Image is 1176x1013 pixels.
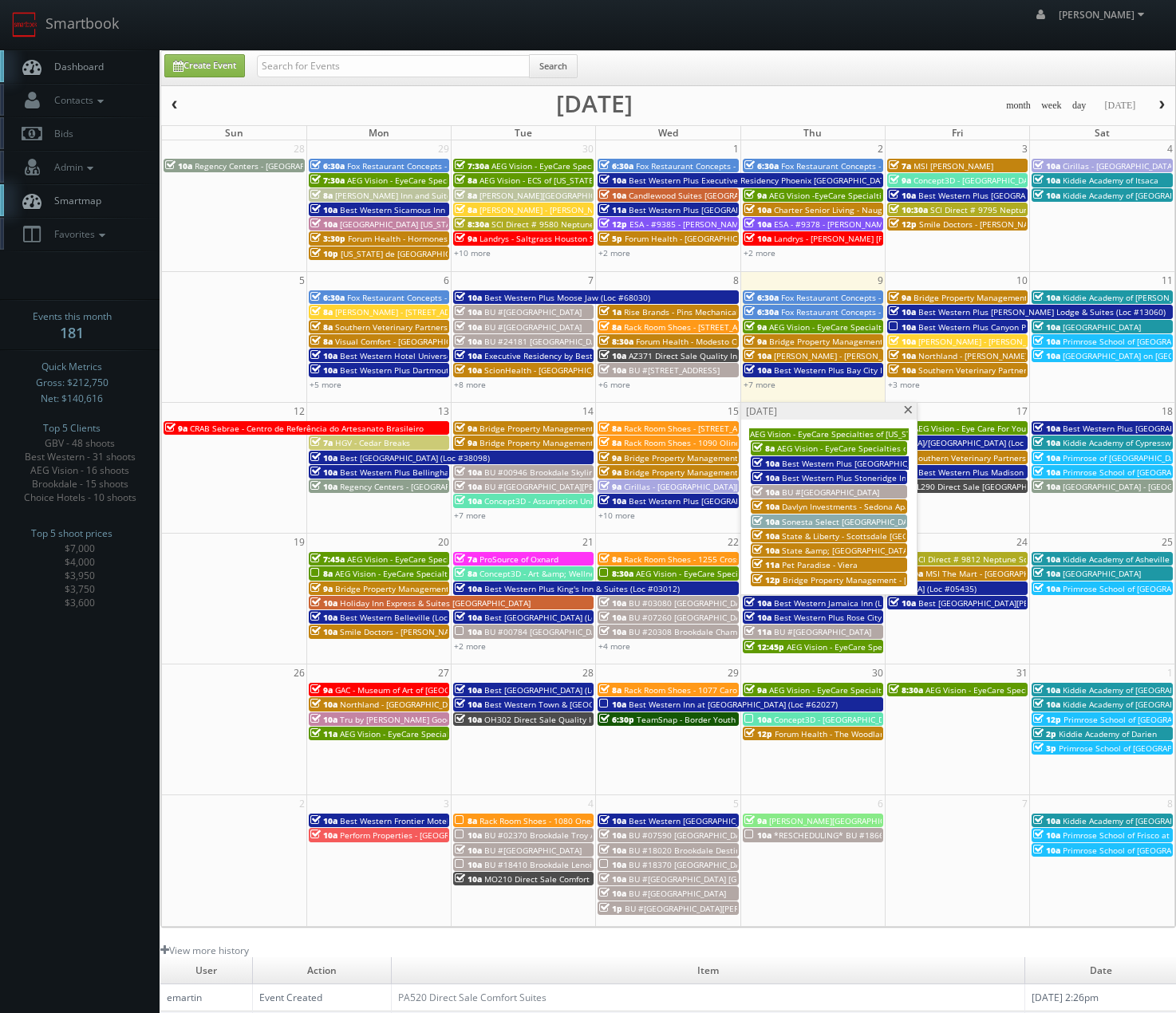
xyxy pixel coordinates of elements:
[340,452,490,463] span: Best [GEOGRAPHIC_DATA] (Loc #38098)
[889,306,916,317] span: 10a
[624,423,833,434] span: Rack Room Shoes - [STREET_ADDRESS][PERSON_NAME]
[918,321,1094,333] span: Best Western Plus Canyon Pines (Loc #45083)
[347,292,590,303] span: Fox Restaurant Concepts - [PERSON_NAME][GEOGRAPHIC_DATA]
[484,612,634,623] span: Best [GEOGRAPHIC_DATA] (Loc #43029)
[335,321,533,333] span: Southern Veterinary Partners - [GEOGRAPHIC_DATA]
[752,458,779,469] span: 10a
[310,583,333,594] span: 9a
[479,175,734,186] span: AEG Vision - ECS of [US_STATE] - [US_STATE] Valley Family Eye Care
[629,626,758,637] span: BU #20308 Brookdale Champions
[781,306,981,317] span: Fox Restaurant Concepts - Culinary Dropout - Tempe
[340,481,520,492] span: Regency Centers - [GEOGRAPHIC_DATA] - 80043
[629,350,823,361] span: AZ371 Direct Sale Quality Inn [GEOGRAPHIC_DATA]
[1033,437,1060,448] span: 10a
[624,467,861,478] span: Bridge Property Management - Haven at [GEOGRAPHIC_DATA]
[599,699,626,710] span: 10a
[1033,160,1060,171] span: 10a
[624,437,773,448] span: Rack Room Shoes - 1090 Olinda Center
[455,190,477,201] span: 8a
[744,233,772,244] span: 10a
[1033,554,1060,565] span: 10a
[340,350,566,361] span: Best Western Hotel Universel Drummondville (Loc #67019)
[455,219,489,230] span: 8:30a
[914,554,1137,565] span: SCI Direct # 9812 Neptune Society of [GEOGRAPHIC_DATA]
[310,204,337,215] span: 10a
[787,641,1087,652] span: AEG Vision - EyeCare Specialties of [US_STATE] – [PERSON_NAME] & Associates
[484,714,801,725] span: OH302 Direct Sale Quality Inn & Suites [GEOGRAPHIC_DATA] - [GEOGRAPHIC_DATA]
[479,233,611,244] span: Landrys - Saltgrass Houston SGGG
[484,350,760,361] span: Executive Residency by Best Western [GEOGRAPHIC_DATA] (Loc #61103)
[889,292,911,303] span: 9a
[455,336,482,347] span: 10a
[744,204,772,215] span: 10a
[744,379,775,390] a: +7 more
[888,379,920,390] a: +3 more
[624,452,823,463] span: Bridge Property Management - [GEOGRAPHIC_DATA]
[484,467,598,478] span: BU #00946 Brookdale Skyline
[750,428,1109,439] span: AEG Vision - EyeCare Specialties of [US_STATE] – [PERSON_NAME] Eye Clinic ([PERSON_NAME])
[598,247,630,258] a: +2 more
[529,54,578,78] button: Search
[599,233,622,244] span: 5p
[769,190,1034,201] span: AEG Vision -EyeCare Specialties of [US_STATE] – Eyes On Sammamish
[455,160,489,171] span: 7:30a
[629,495,831,506] span: Best Western Plus [GEOGRAPHIC_DATA] (Loc #05521)
[310,481,337,492] span: 10a
[889,160,911,171] span: 7a
[46,60,104,73] span: Dashboard
[744,160,779,171] span: 6:30a
[195,160,375,171] span: Regency Centers - [GEOGRAPHIC_DATA] (63020)
[1033,175,1060,186] span: 10a
[335,437,410,448] span: HGV - Cedar Breaks
[914,452,1111,463] span: Southern Veterinary Partners - [GEOGRAPHIC_DATA]
[889,175,911,186] span: 9a
[1033,190,1060,201] span: 10a
[625,233,763,244] span: Forum Health - [GEOGRAPHIC_DATA]
[782,472,1044,483] span: Best Western Plus Stoneridge Inn & Conference Centre (Loc #66085)
[455,495,482,506] span: 10a
[598,641,630,652] a: +4 more
[484,292,650,303] span: Best Western Plus Moose Jaw (Loc #68030)
[629,219,746,230] span: ESA - #9385 - [PERSON_NAME]
[637,714,814,725] span: TeamSnap - Border Youth Athletic Association
[1063,175,1158,186] span: Kiddie Academy of Itsaca
[744,190,767,201] span: 9a
[636,568,956,579] span: AEG Vision - EyeCare Specialties of [US_STATE] – Eyeworks of San Mateo Optometry
[46,93,108,107] span: Contacts
[340,204,497,215] span: Best Western Sicamous Inn (Loc #62108)
[1033,583,1060,594] span: 10a
[310,336,333,347] span: 8a
[1033,336,1060,347] span: 10a
[1033,467,1060,478] span: 10a
[257,55,530,77] input: Search for Events
[335,684,625,696] span: GAC - Museum of Art of [GEOGRAPHIC_DATA][PERSON_NAME] (second shoot)
[636,336,752,347] span: Forum Health - Modesto Clinic
[310,626,337,637] span: 10a
[1000,96,1036,116] button: month
[46,194,101,207] span: Smartmap
[347,175,644,186] span: AEG Vision - EyeCare Specialties of [US_STATE] – Southwest Orlando Eye Care
[599,684,622,696] span: 8a
[889,219,917,230] span: 12p
[918,336,1075,347] span: [PERSON_NAME] - [PERSON_NAME] Store
[889,190,916,201] span: 10a
[310,160,345,171] span: 6:30a
[752,443,775,454] span: 8a
[347,160,599,171] span: Fox Restaurant Concepts - Culinary Dropout - [GEOGRAPHIC_DATA]
[335,568,620,579] span: AEG Vision - EyeCare Specialties of [US_STATE] – Family Vision Care Center
[599,714,634,725] span: 6:30p
[479,554,558,565] span: ProSource of Oxnard
[782,487,879,498] span: BU #[GEOGRAPHIC_DATA]
[599,190,626,201] span: 10a
[782,559,858,570] span: Pet Paradise - Viera
[340,699,476,710] span: Northland - [GEOGRAPHIC_DATA] 21
[599,467,622,478] span: 9a
[774,219,890,230] span: ESA - #9378 - [PERSON_NAME]
[455,684,482,696] span: 10a
[744,641,784,652] span: 12:45p
[925,568,1063,579] span: MSI The Mart - [GEOGRAPHIC_DATA]
[1063,554,1170,565] span: Kiddie Academy of Asheville
[744,292,779,303] span: 6:30a
[484,583,680,594] span: Best Western Plus King's Inn & Suites (Loc #03012)
[484,699,700,710] span: Best Western Town & [GEOGRAPHIC_DATA] (Loc #05423)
